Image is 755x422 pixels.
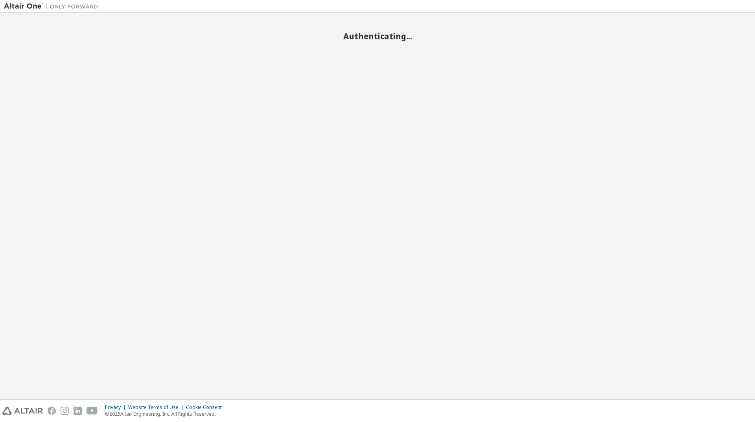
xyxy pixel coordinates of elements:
img: facebook.svg [48,407,56,415]
img: Altair One [4,2,102,10]
h2: Authenticating... [4,31,751,41]
img: altair_logo.svg [2,407,43,415]
div: Website Terms of Use [128,404,186,411]
img: instagram.svg [61,407,69,415]
div: Cookie Consent [186,404,226,411]
div: Privacy [105,404,128,411]
p: © 2025 Altair Engineering, Inc. All Rights Reserved. [105,411,226,417]
img: youtube.svg [87,407,98,415]
img: linkedin.svg [74,407,82,415]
